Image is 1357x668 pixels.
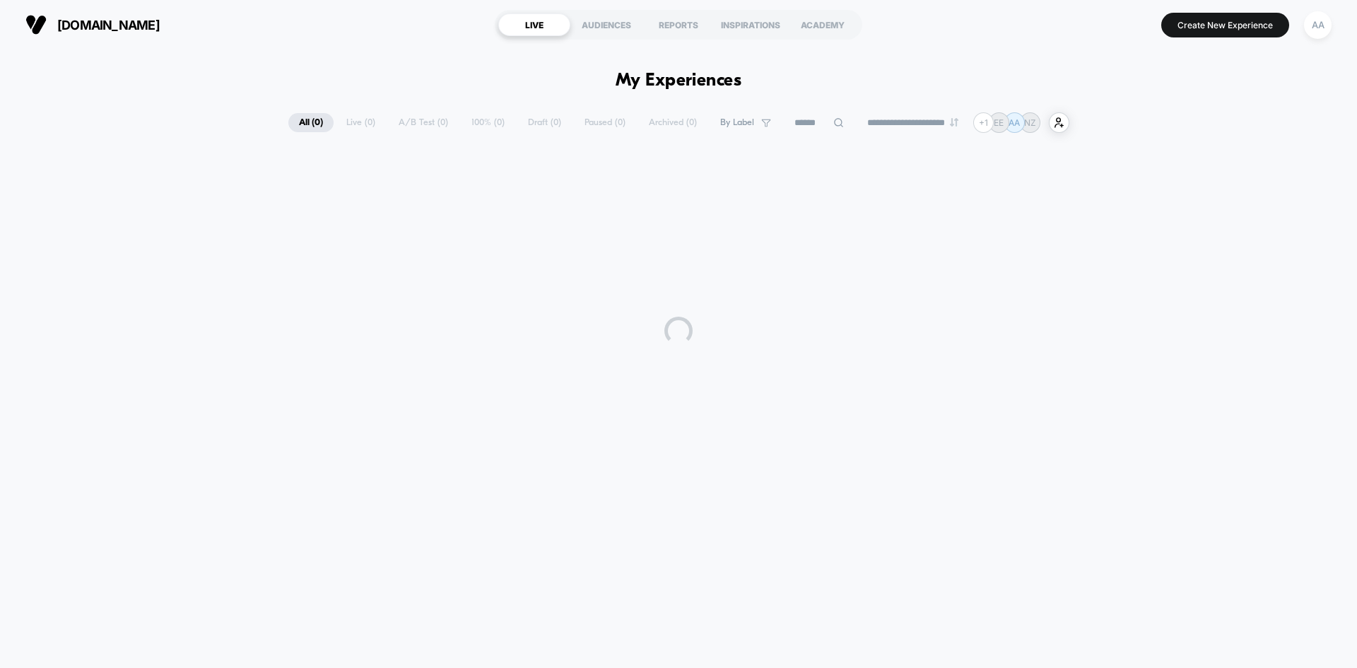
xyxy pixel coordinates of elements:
p: AA [1009,117,1020,128]
button: [DOMAIN_NAME] [21,13,164,36]
span: [DOMAIN_NAME] [57,18,160,33]
div: REPORTS [642,13,715,36]
p: NZ [1024,117,1036,128]
img: Visually logo [25,14,47,35]
div: AA [1304,11,1332,39]
div: INSPIRATIONS [715,13,787,36]
p: EE [994,117,1004,128]
button: AA [1300,11,1336,40]
div: ACADEMY [787,13,859,36]
span: All ( 0 ) [288,113,334,132]
div: AUDIENCES [570,13,642,36]
div: LIVE [498,13,570,36]
span: By Label [720,117,754,128]
img: end [950,118,958,127]
h1: My Experiences [616,71,742,91]
div: + 1 [973,112,994,133]
button: Create New Experience [1161,13,1289,37]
